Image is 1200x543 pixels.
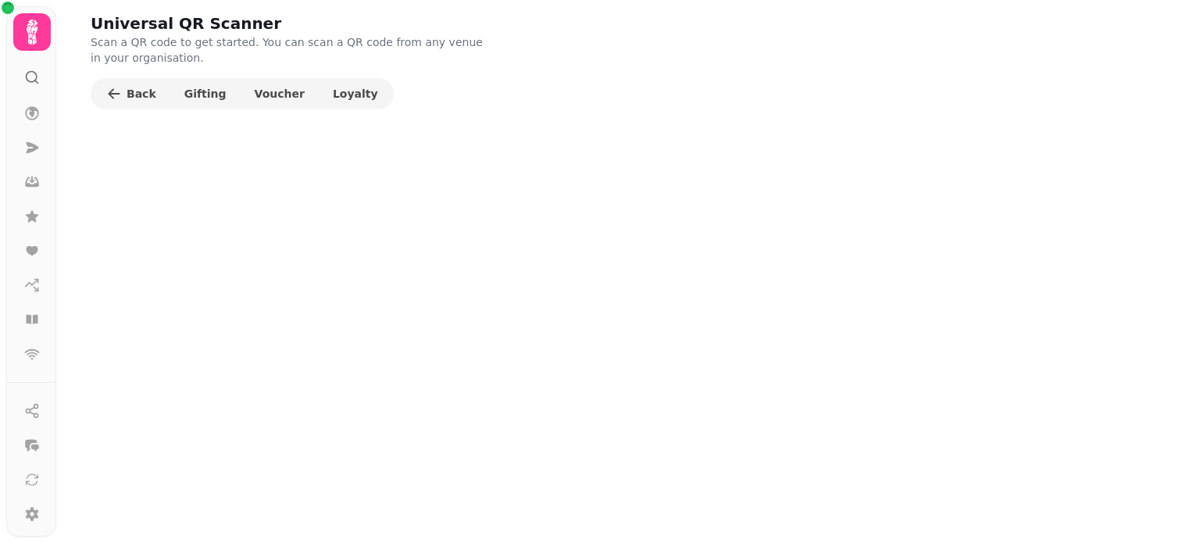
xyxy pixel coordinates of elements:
button: Voucher [242,81,317,106]
button: Gifting [172,81,239,106]
span: Gifting [184,88,227,99]
button: Back [94,81,169,106]
span: Voucher [255,88,305,99]
button: Loyalty [320,81,391,106]
span: Loyalty [333,88,378,99]
span: Back [127,88,156,99]
h2: Universal QR Scanner [91,13,391,34]
p: Scan a QR code to get started. You can scan a QR code from any venue in your organisation. [91,34,491,66]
